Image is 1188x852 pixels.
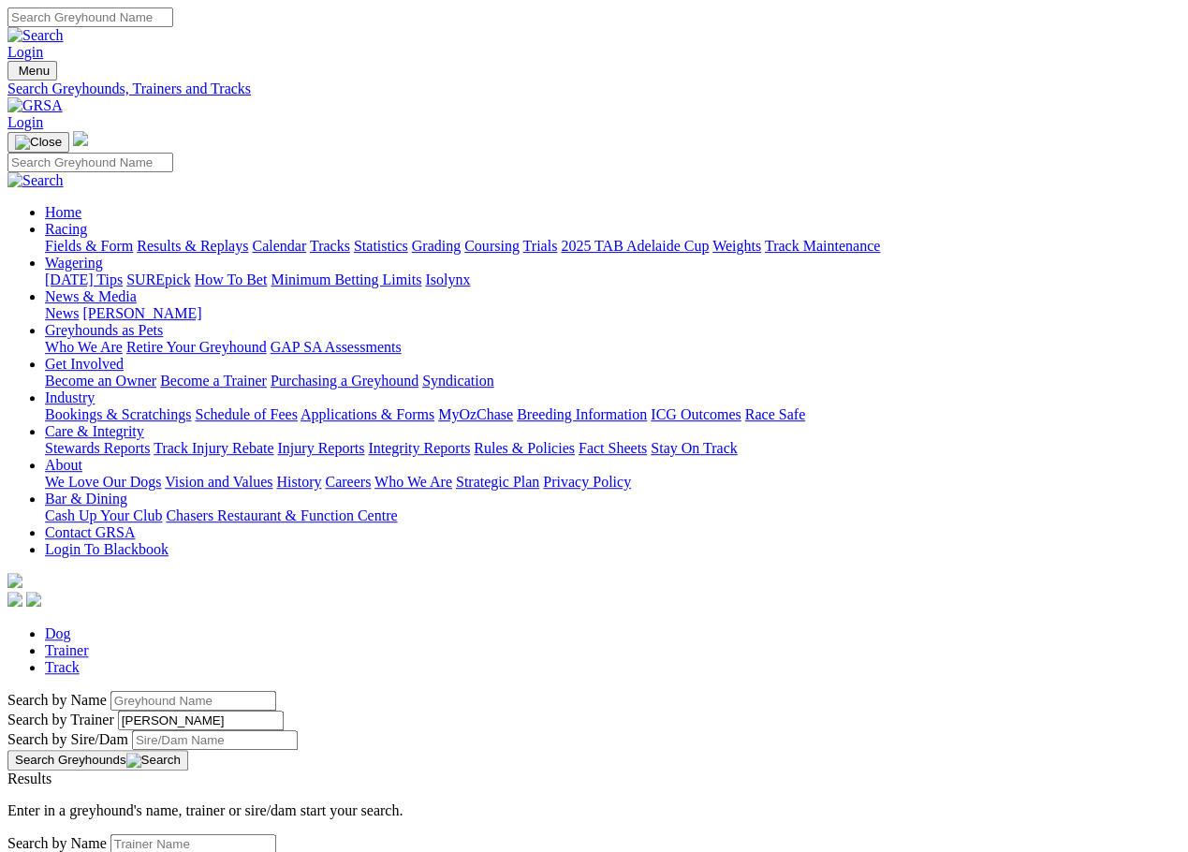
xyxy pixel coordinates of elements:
[45,373,1181,389] div: Get Involved
[7,172,64,189] img: Search
[271,339,402,355] a: GAP SA Assessments
[45,238,133,254] a: Fields & Form
[45,272,123,287] a: [DATE] Tips
[422,373,493,389] a: Syndication
[45,457,82,473] a: About
[310,238,350,254] a: Tracks
[137,238,248,254] a: Results & Replays
[126,272,190,287] a: SUREpick
[354,238,408,254] a: Statistics
[7,81,1181,97] a: Search Greyhounds, Trainers and Tracks
[7,97,63,114] img: GRSA
[165,474,272,490] a: Vision and Values
[7,61,57,81] button: Toggle navigation
[7,44,43,60] a: Login
[45,373,156,389] a: Become an Owner
[166,507,397,523] a: Chasers Restaurant & Function Centre
[73,131,88,146] img: logo-grsa-white.png
[45,507,1181,524] div: Bar & Dining
[45,524,135,540] a: Contact GRSA
[438,406,513,422] a: MyOzChase
[45,440,1181,457] div: Care & Integrity
[276,474,321,490] a: History
[579,440,647,456] a: Fact Sheets
[45,356,124,372] a: Get Involved
[7,802,1181,819] p: Enter in a greyhound's name, trainer or sire/dam start your search.
[45,507,162,523] a: Cash Up Your Club
[412,238,461,254] a: Grading
[45,305,79,321] a: News
[45,204,81,220] a: Home
[126,753,181,768] img: Search
[82,305,201,321] a: [PERSON_NAME]
[45,491,127,507] a: Bar & Dining
[45,288,137,304] a: News & Media
[195,406,297,422] a: Schedule of Fees
[7,771,1181,787] div: Results
[7,114,43,130] a: Login
[7,573,22,588] img: logo-grsa-white.png
[45,659,80,675] a: Track
[7,750,188,771] button: Search Greyhounds
[19,64,50,78] span: Menu
[252,238,306,254] a: Calendar
[45,541,169,557] a: Login To Blackbook
[45,339,123,355] a: Who We Are
[7,132,69,153] button: Toggle navigation
[154,440,273,456] a: Track Injury Rebate
[325,474,371,490] a: Careers
[45,221,87,237] a: Racing
[301,406,434,422] a: Applications & Forms
[45,440,150,456] a: Stewards Reports
[277,440,364,456] a: Injury Reports
[271,272,421,287] a: Minimum Betting Limits
[45,474,1181,491] div: About
[7,7,173,27] input: Search
[7,731,128,747] label: Search by Sire/Dam
[195,272,268,287] a: How To Bet
[45,305,1181,322] div: News & Media
[45,339,1181,356] div: Greyhounds as Pets
[45,272,1181,288] div: Wagering
[456,474,539,490] a: Strategic Plan
[45,474,161,490] a: We Love Our Dogs
[45,255,103,271] a: Wagering
[7,712,114,727] label: Search by Trainer
[45,238,1181,255] div: Racing
[45,423,144,439] a: Care & Integrity
[110,691,276,711] input: Search by Greyhound name
[517,406,647,422] a: Breeding Information
[7,592,22,607] img: facebook.svg
[368,440,470,456] a: Integrity Reports
[425,272,470,287] a: Isolynx
[26,592,41,607] img: twitter.svg
[522,238,557,254] a: Trials
[543,474,631,490] a: Privacy Policy
[474,440,575,456] a: Rules & Policies
[765,238,880,254] a: Track Maintenance
[45,322,163,338] a: Greyhounds as Pets
[7,27,64,44] img: Search
[132,730,298,750] input: Search by Sire/Dam name
[45,406,1181,423] div: Industry
[561,238,709,254] a: 2025 TAB Adelaide Cup
[7,692,107,708] label: Search by Name
[160,373,267,389] a: Become a Trainer
[464,238,520,254] a: Coursing
[7,835,107,851] label: Search by Name
[374,474,452,490] a: Who We Are
[7,153,173,172] input: Search
[651,440,737,456] a: Stay On Track
[45,625,71,641] a: Dog
[118,711,284,730] input: Search by Trainer name
[712,238,761,254] a: Weights
[45,406,191,422] a: Bookings & Scratchings
[126,339,267,355] a: Retire Your Greyhound
[271,373,418,389] a: Purchasing a Greyhound
[15,135,62,150] img: Close
[744,406,804,422] a: Race Safe
[45,642,89,658] a: Trainer
[651,406,741,422] a: ICG Outcomes
[45,389,95,405] a: Industry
